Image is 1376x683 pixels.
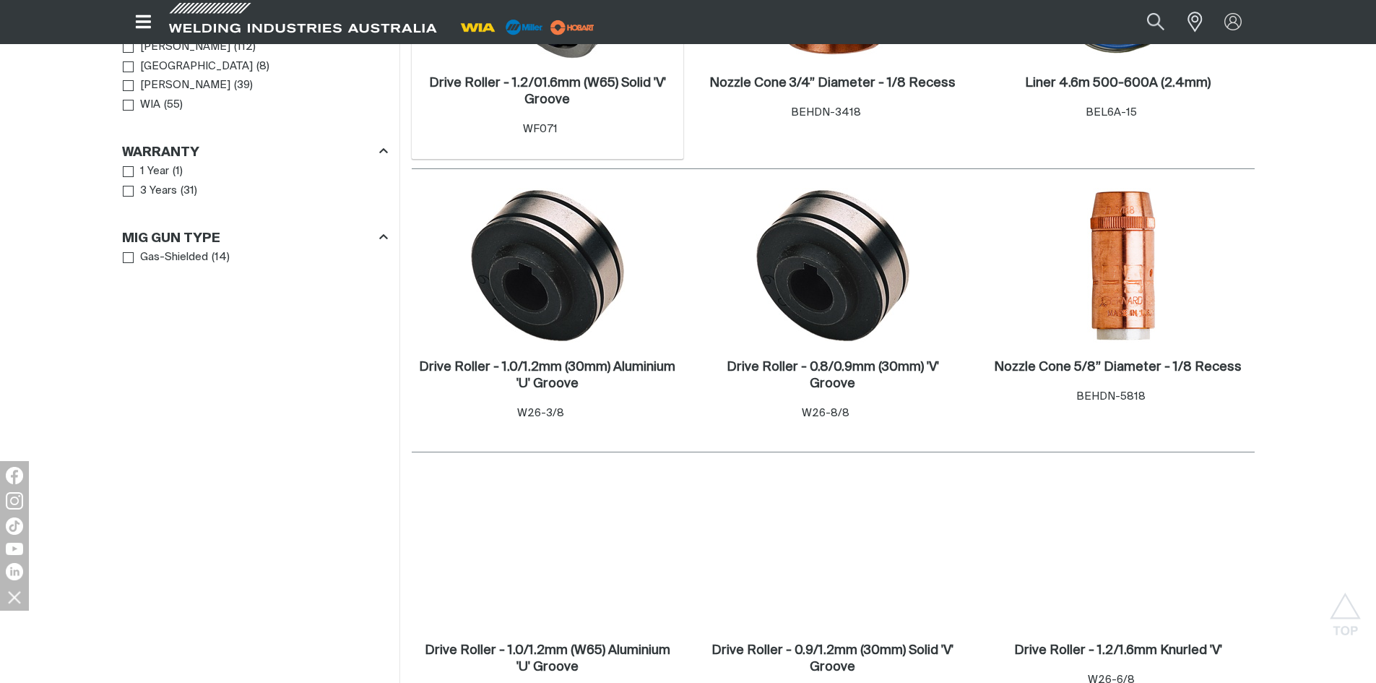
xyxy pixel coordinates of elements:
[429,77,666,106] h2: Drive Roller - 1.2/01.6mm (W65) Solid 'V' Groove
[791,107,861,118] span: BEHDN-3418
[419,75,677,108] a: Drive Roller - 1.2/01.6mm (W65) Solid 'V' Groove
[123,162,387,200] ul: Warranty
[6,492,23,510] img: Instagram
[546,22,599,33] a: miller
[6,563,23,580] img: LinkedIn
[173,163,183,180] span: ( 1 )
[122,231,220,247] h3: MIG Gun Type
[1025,77,1211,90] h2: Liner 4.6m 500-600A (2.4mm)
[212,249,230,266] span: ( 14 )
[517,408,564,418] span: W26-3/8
[123,95,161,115] a: WIA
[1076,391,1146,402] span: BEHDN-5818
[1014,644,1222,657] h2: Drive Roller - 1.2/1.6mm Knurled 'V'
[122,142,388,162] div: Warranty
[994,359,1242,376] a: Nozzle Cone 5/8” Diameter - 1/8 Recess
[709,77,956,90] h2: Nozzle Cone 3/4” Diameter - 1/8 Recess
[123,181,178,201] a: 3 Years
[1086,107,1137,118] span: BEL6A-15
[122,145,199,161] h3: Warranty
[164,97,183,113] span: ( 55 )
[123,162,170,181] a: 1 Year
[419,643,677,676] a: Drive Roller - 1.0/1.2mm (W65) Aluminium 'U' Groove
[1025,75,1211,92] a: Liner 4.6m 500-600A (2.4mm)
[123,57,254,77] a: [GEOGRAPHIC_DATA]
[470,188,625,343] img: Drive Roller - 1.0/1.2mm (30mm) Aluminium 'U' Groove
[994,361,1242,374] h2: Nozzle Cone 5/8” Diameter - 1/8 Recess
[1014,643,1222,659] a: Drive Roller - 1.2/1.6mm Knurled 'V'
[256,59,269,75] span: ( 8 )
[140,97,160,113] span: WIA
[1041,188,1195,343] img: Nozzle Cone 5/8” Diameter - 1/8 Recess
[234,39,256,56] span: ( 112 )
[1112,6,1180,38] input: Product name or item number...
[123,248,387,267] ul: MIG Gun Type
[122,228,388,248] div: MIG Gun Type
[123,248,209,267] a: Gas-Shielded
[1329,593,1362,625] button: Scroll to top
[140,249,208,266] span: Gas-Shielded
[123,38,231,57] a: [PERSON_NAME]
[2,585,27,609] img: hide socials
[123,76,231,95] a: [PERSON_NAME]
[419,359,677,392] a: Drive Roller - 1.0/1.2mm (30mm) Aluminium 'U' Groove
[704,643,962,676] a: Drive Roller - 0.9/1.2mm (30mm) Solid 'V' Groove
[140,59,253,75] span: [GEOGRAPHIC_DATA]
[234,77,253,94] span: ( 39 )
[425,644,670,674] h2: Drive Roller - 1.0/1.2mm (W65) Aluminium 'U' Groove
[419,361,675,390] h2: Drive Roller - 1.0/1.2mm (30mm) Aluminium 'U' Groove
[546,17,599,38] img: miller
[6,517,23,535] img: TikTok
[140,183,177,199] span: 3 Years
[140,39,230,56] span: [PERSON_NAME]
[802,408,849,418] span: W26-8/8
[709,75,956,92] a: Nozzle Cone 3/4” Diameter - 1/8 Recess
[523,124,558,134] span: WF071
[6,543,23,555] img: YouTube
[123,38,387,114] ul: Brand
[704,359,962,392] a: Drive Roller - 0.8/0.9mm (30mm) 'V' Groove
[756,188,910,343] img: Drive Roller - 0.8/0.9mm (30mm) 'V' Groove
[1131,6,1180,38] button: Search products
[6,467,23,484] img: Facebook
[140,77,230,94] span: [PERSON_NAME]
[711,644,953,674] h2: Drive Roller - 0.9/1.2mm (30mm) Solid 'V' Groove
[181,183,197,199] span: ( 31 )
[140,163,169,180] span: 1 Year
[727,361,939,390] h2: Drive Roller - 0.8/0.9mm (30mm) 'V' Groove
